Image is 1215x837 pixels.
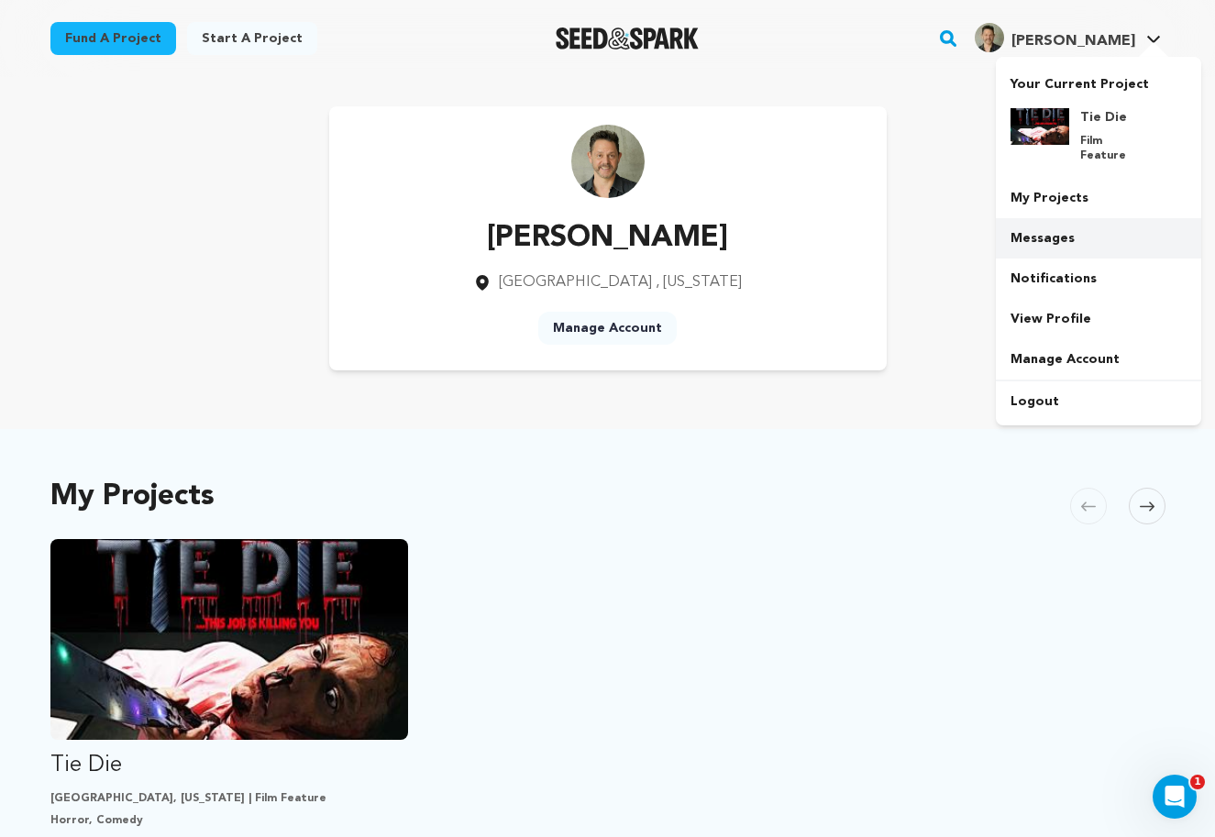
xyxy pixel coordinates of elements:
p: [PERSON_NAME] [473,216,742,260]
a: Fund a project [50,22,176,55]
span: [PERSON_NAME] [1011,34,1135,49]
a: Manage Account [538,312,677,345]
span: [GEOGRAPHIC_DATA] [499,275,652,290]
p: [GEOGRAPHIC_DATA], [US_STATE] | Film Feature [50,791,409,806]
a: Messages [996,218,1201,259]
a: Notifications [996,259,1201,299]
a: Manage Account [996,339,1201,380]
img: https://seedandspark-static.s3.us-east-2.amazonaws.com/images/User/002/076/868/medium/5cf95370f3f... [571,125,645,198]
p: Tie Die [50,751,409,780]
a: Chris V.'s Profile [971,19,1165,52]
span: Chris V.'s Profile [971,19,1165,58]
img: 5cf95370f3f0561f.jpg [975,23,1004,52]
p: Film Feature [1080,134,1146,163]
a: Logout [996,381,1201,422]
iframe: Intercom live chat [1153,775,1197,819]
h4: Tie Die [1080,108,1146,127]
h2: My Projects [50,484,215,510]
img: d838a4d01cb91f0f.jpg [1011,108,1069,145]
a: View Profile [996,299,1201,339]
a: My Projects [996,178,1201,218]
span: 1 [1190,775,1205,789]
img: Seed&Spark Logo Dark Mode [556,28,700,50]
div: Chris V.'s Profile [975,23,1135,52]
p: Your Current Project [1011,68,1187,94]
span: , [US_STATE] [656,275,742,290]
a: Start a project [187,22,317,55]
a: Seed&Spark Homepage [556,28,700,50]
a: Your Current Project Tie Die Film Feature [1011,68,1187,178]
p: Horror, Comedy [50,813,409,828]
